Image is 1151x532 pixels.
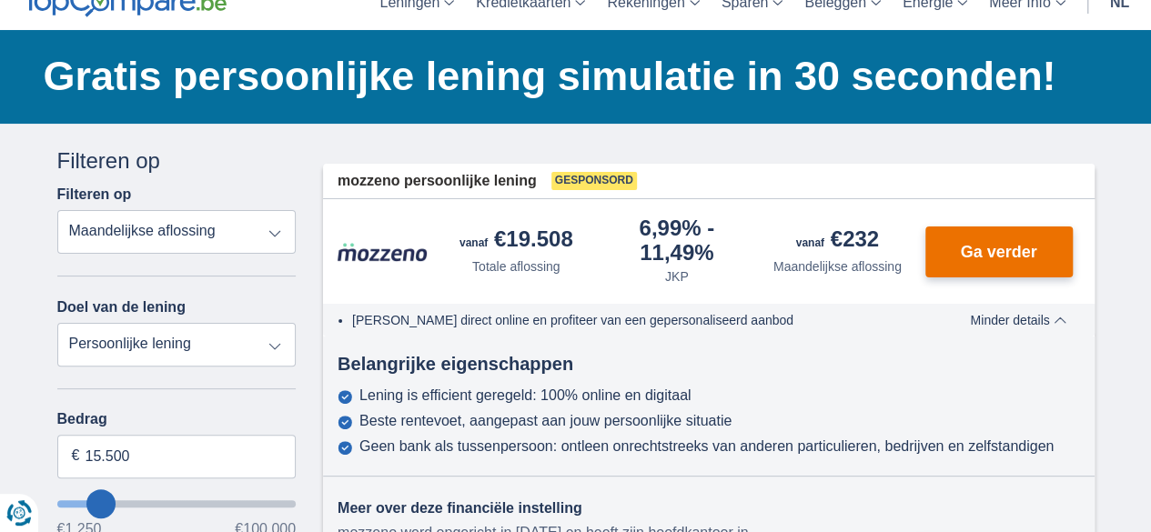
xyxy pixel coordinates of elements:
div: Belangrijke eigenschappen [323,351,1095,377]
div: 6,99% [604,217,751,264]
button: Ga verder [925,226,1073,277]
div: Geen bank als tussenpersoon: ontleen onrechtstreeks van anderen particulieren, bedrijven en zelfs... [359,438,1054,455]
div: Lening is efficient geregeld: 100% online en digitaal [359,387,691,404]
input: wantToBorrow [57,500,297,507]
label: Doel van de lening [57,299,186,316]
div: €19.508 [459,228,573,254]
span: mozzeno persoonlijke lening [338,171,537,192]
div: Maandelijkse aflossing [773,257,902,276]
div: Totale aflossing [472,257,560,276]
button: Minder details [956,313,1079,327]
div: Filteren op [57,146,297,176]
li: [PERSON_NAME] direct online en profiteer van een gepersonaliseerd aanbod [352,311,914,329]
div: JKP [665,267,689,286]
img: product.pl.alt Mozzeno [338,242,429,262]
label: Bedrag [57,411,297,427]
span: Minder details [970,314,1065,326]
span: Gesponsord [551,172,637,190]
label: Filteren op [57,186,132,203]
div: €232 [796,228,879,254]
div: Meer over deze financiële instelling [338,498,913,519]
h1: Gratis persoonlijke lening simulatie in 30 seconden! [44,48,1095,105]
span: Ga verder [960,244,1036,260]
span: € [72,446,80,467]
div: Beste rentevoet, aangepast aan jouw persoonlijke situatie [359,413,732,429]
